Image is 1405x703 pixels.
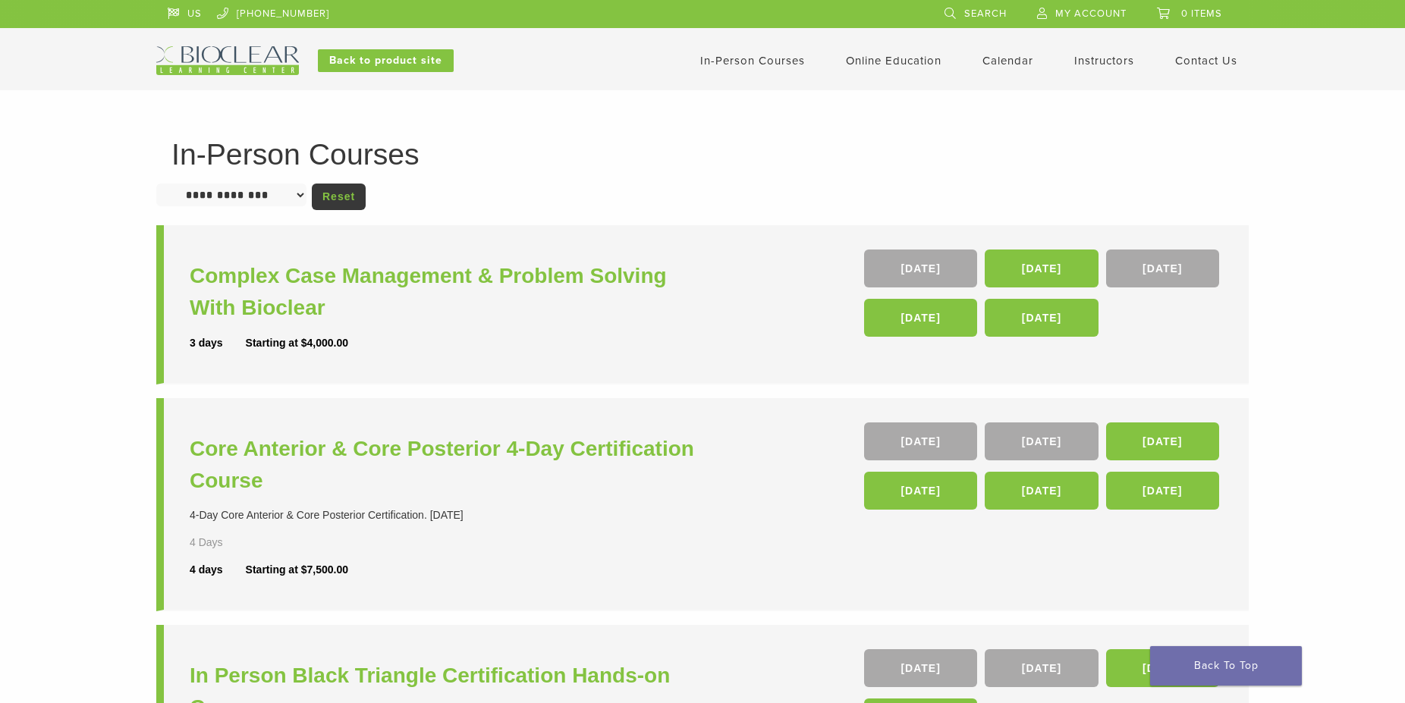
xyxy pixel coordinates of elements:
[1181,8,1222,20] span: 0 items
[190,562,246,578] div: 4 days
[1106,472,1219,510] a: [DATE]
[190,433,706,497] a: Core Anterior & Core Posterior 4-Day Certification Course
[156,46,299,75] img: Bioclear
[1106,250,1219,287] a: [DATE]
[1106,422,1219,460] a: [DATE]
[864,250,977,287] a: [DATE]
[312,184,366,210] a: Reset
[864,472,977,510] a: [DATE]
[190,260,706,324] a: Complex Case Management & Problem Solving With Bioclear
[985,250,1098,287] a: [DATE]
[985,299,1098,337] a: [DATE]
[318,49,454,72] a: Back to product site
[246,335,348,351] div: Starting at $4,000.00
[1106,649,1219,687] a: [DATE]
[864,649,977,687] a: [DATE]
[864,299,977,337] a: [DATE]
[1150,646,1302,686] a: Back To Top
[864,250,1223,344] div: , , , ,
[985,422,1098,460] a: [DATE]
[846,54,941,67] a: Online Education
[964,8,1007,20] span: Search
[864,422,1223,517] div: , , , , ,
[700,54,805,67] a: In-Person Courses
[171,140,1234,169] h1: In-Person Courses
[1175,54,1237,67] a: Contact Us
[190,507,706,523] div: 4-Day Core Anterior & Core Posterior Certification. [DATE]
[864,422,977,460] a: [DATE]
[246,562,348,578] div: Starting at $7,500.00
[190,335,246,351] div: 3 days
[1055,8,1127,20] span: My Account
[985,649,1098,687] a: [DATE]
[982,54,1033,67] a: Calendar
[190,535,267,551] div: 4 Days
[1074,54,1134,67] a: Instructors
[985,472,1098,510] a: [DATE]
